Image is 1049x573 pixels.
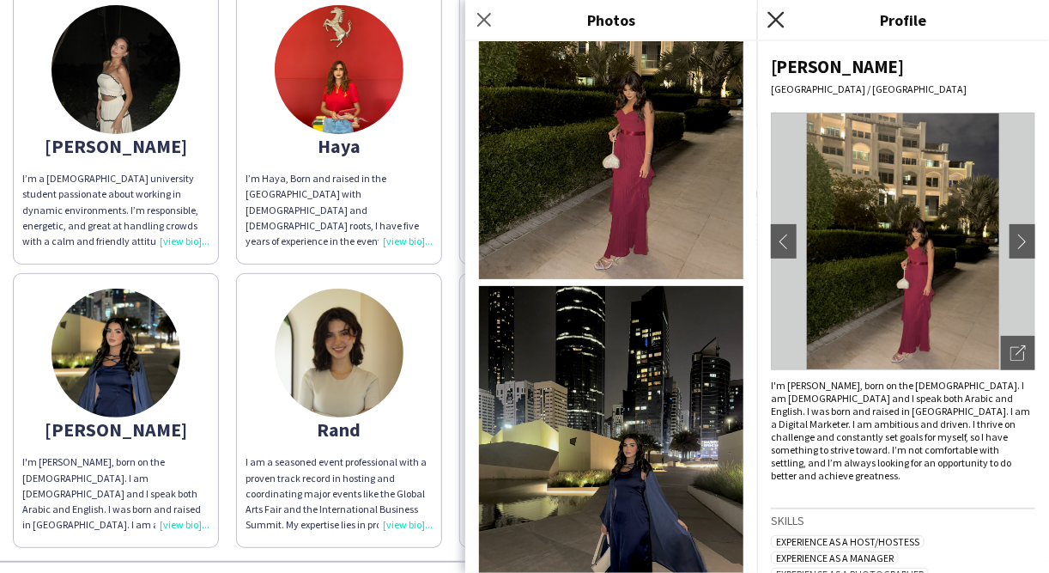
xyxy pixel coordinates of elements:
h3: Skills [771,513,1035,528]
img: thumb-67f67466-34b0-41a2-96e4-f79257df26a5.jpg [52,5,180,134]
h3: Photos [465,9,757,31]
div: I'm [PERSON_NAME], born on the [DEMOGRAPHIC_DATA]. I am [DEMOGRAPHIC_DATA] and I speak both Arabi... [22,454,209,533]
div: [GEOGRAPHIC_DATA] / [GEOGRAPHIC_DATA] [771,82,1035,95]
span: Experience as a Host/Hostess [771,535,925,548]
img: thumb-e0b6aeba-defb-43ce-be6d-8bcbf59f1e50.jpg [275,5,403,134]
span: Experience as a Manager [771,552,899,564]
div: I am a seasoned event professional with a proven track record in hosting and coordinating major e... [246,454,433,533]
div: I'm [PERSON_NAME], born on the [DEMOGRAPHIC_DATA]. I am [DEMOGRAPHIC_DATA] and I speak both Arabi... [771,379,1035,482]
img: thumb-68d2b6e376a60.jpeg [275,289,403,418]
div: [PERSON_NAME] [22,138,209,154]
div: [PERSON_NAME] [22,422,209,437]
img: Crew avatar or photo [771,113,1035,370]
div: Rand [246,422,433,437]
div: [PERSON_NAME] [771,55,1035,78]
div: Haya [246,138,433,154]
img: thumb-5da1c485-32cd-4b25-95cd-614cbba61769.jpg [52,289,180,418]
div: I’m a [DEMOGRAPHIC_DATA] university student passionate about working in dynamic environments. I’m... [22,171,209,249]
div: Open photos pop-in [1001,336,1035,370]
h3: Profile [757,9,1049,31]
div: I’m Haya, Born and raised in the [GEOGRAPHIC_DATA] with [DEMOGRAPHIC_DATA] and [DEMOGRAPHIC_DATA]... [246,171,433,249]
